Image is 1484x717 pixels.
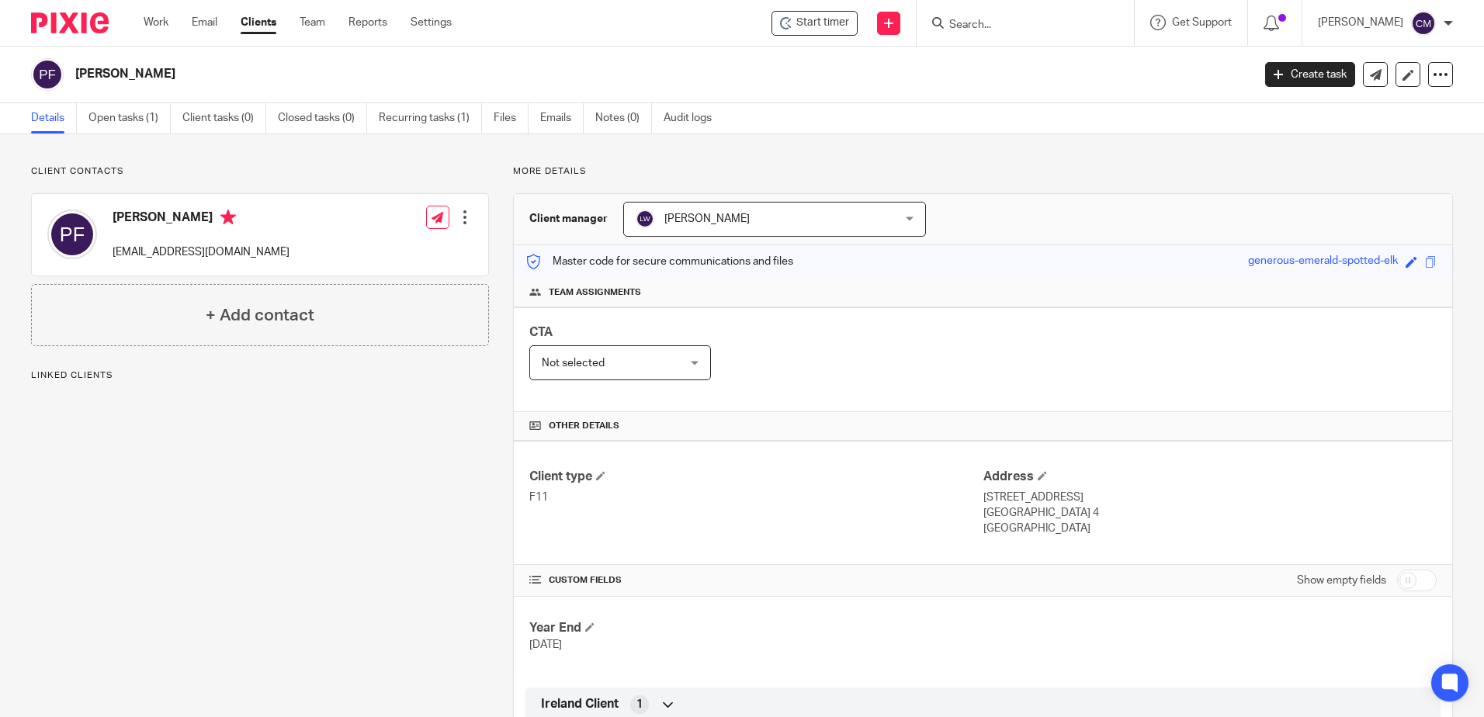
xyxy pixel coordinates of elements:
a: Team [300,15,325,30]
a: Audit logs [664,103,723,133]
a: Closed tasks (0) [278,103,367,133]
i: Primary [220,210,236,225]
h3: Client manager [529,211,608,227]
span: 1 [636,697,643,712]
a: Details [31,103,77,133]
h4: Year End [529,620,983,636]
span: Start timer [796,15,849,31]
p: [PERSON_NAME] [1318,15,1403,30]
img: svg%3E [636,210,654,228]
span: [PERSON_NAME] [664,213,750,224]
a: Client tasks (0) [182,103,266,133]
img: svg%3E [1411,11,1436,36]
a: Clients [241,15,276,30]
p: More details [513,165,1453,178]
img: Pixie [31,12,109,33]
a: Open tasks (1) [88,103,171,133]
span: CTA [529,326,553,338]
a: Recurring tasks (1) [379,103,482,133]
a: Emails [540,103,584,133]
div: generous-emerald-spotted-elk [1248,253,1398,271]
a: Files [494,103,529,133]
p: [GEOGRAPHIC_DATA] 4 [983,505,1437,521]
p: Linked clients [31,369,489,382]
span: Get Support [1172,17,1232,28]
input: Search [948,19,1087,33]
p: [GEOGRAPHIC_DATA] [983,521,1437,536]
a: Reports [348,15,387,30]
p: [STREET_ADDRESS] [983,490,1437,505]
h4: [PERSON_NAME] [113,210,290,229]
span: Team assignments [549,286,641,299]
a: Notes (0) [595,103,652,133]
h2: [PERSON_NAME] [75,66,1008,82]
h4: Address [983,469,1437,485]
h4: Client type [529,469,983,485]
label: Show empty fields [1297,573,1386,588]
a: Work [144,15,168,30]
p: F11 [529,490,983,505]
h4: + Add contact [206,303,314,327]
img: svg%3E [31,58,64,91]
h4: CUSTOM FIELDS [529,574,983,587]
a: Email [192,15,217,30]
span: Other details [549,420,619,432]
span: [DATE] [529,639,562,650]
a: Settings [411,15,452,30]
span: Not selected [542,358,605,369]
p: [EMAIL_ADDRESS][DOMAIN_NAME] [113,244,290,260]
a: Create task [1265,62,1355,87]
img: svg%3E [47,210,97,259]
span: Ireland Client [541,696,619,712]
p: Client contacts [31,165,489,178]
div: Paula Farrell [771,11,858,36]
p: Master code for secure communications and files [525,254,793,269]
